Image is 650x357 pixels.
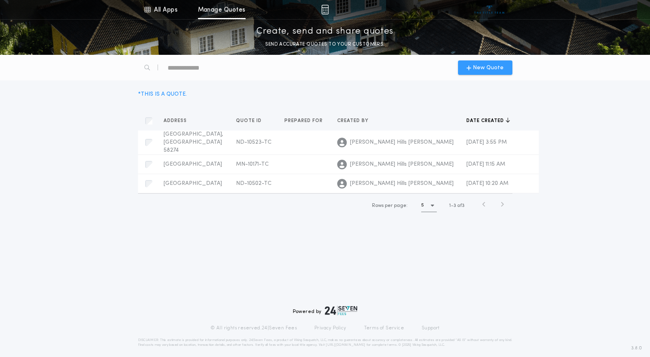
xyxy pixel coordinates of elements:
[457,202,464,209] span: of 3
[350,160,454,168] span: [PERSON_NAME] Hills [PERSON_NAME]
[364,325,404,331] a: Terms of Service
[337,118,370,124] span: Created by
[314,325,346,331] a: Privacy Policy
[350,138,454,146] span: [PERSON_NAME] Hills [PERSON_NAME]
[454,203,456,208] span: 3
[236,118,263,124] span: Quote ID
[164,161,222,167] span: [GEOGRAPHIC_DATA]
[422,325,440,331] a: Support
[236,117,268,125] button: Quote ID
[236,181,272,187] span: ND-10502-TC
[337,117,374,125] button: Created by
[473,64,504,72] span: New Quote
[421,199,437,212] button: 5
[164,118,188,124] span: Address
[326,343,365,347] a: [URL][DOMAIN_NAME]
[458,60,512,75] button: New Quote
[466,139,507,145] span: [DATE] 3:55 PM
[284,118,324,124] span: Prepared for
[138,338,512,347] p: DISCLAIMER: This estimate is provided for informational purposes only. 24|Seven Fees, a product o...
[474,6,504,14] img: vs-icon
[164,131,223,153] span: [GEOGRAPHIC_DATA], [GEOGRAPHIC_DATA] 58274
[321,5,329,14] img: img
[325,306,358,315] img: logo
[350,180,454,188] span: [PERSON_NAME] Hills [PERSON_NAME]
[631,345,642,352] span: 3.8.0
[466,181,508,187] span: [DATE] 10:20 AM
[466,117,510,125] button: Date created
[164,117,193,125] button: Address
[466,161,505,167] span: [DATE] 11:15 AM
[372,203,408,208] span: Rows per page:
[449,203,451,208] span: 1
[236,161,269,167] span: MN-10171-TC
[236,139,272,145] span: ND-10523-TC
[421,201,424,209] h1: 5
[164,181,222,187] span: [GEOGRAPHIC_DATA]
[210,325,297,331] p: © All rights reserved. 24|Seven Fees
[265,40,384,48] p: SEND ACCURATE QUOTES TO YOUR CUSTOMERS.
[138,90,187,98] div: * THIS IS A QUOTE.
[293,306,358,315] div: Powered by
[466,118,506,124] span: Date created
[256,25,394,38] p: Create, send and share quotes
